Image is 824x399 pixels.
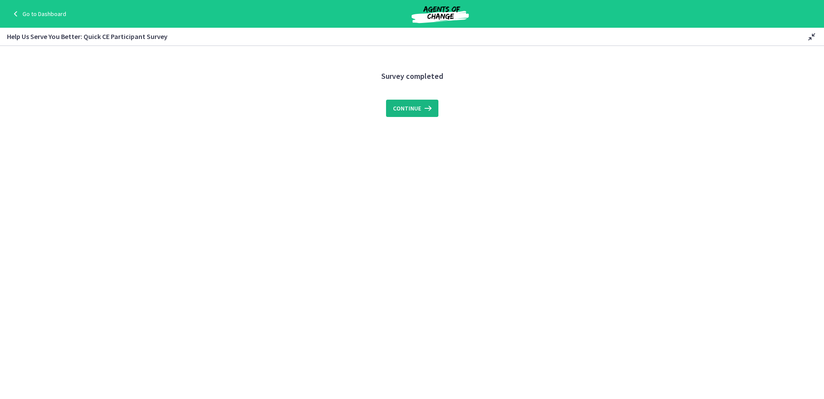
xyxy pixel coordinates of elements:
[7,31,793,42] h3: Help Us Serve You Better: Quick CE Participant Survey
[388,3,492,24] img: Agents of Change Social Work Test Prep
[10,9,66,19] a: Go to Dashboard
[386,100,438,117] button: Continue
[267,71,557,81] h3: Survey completed
[393,103,421,114] span: Continue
